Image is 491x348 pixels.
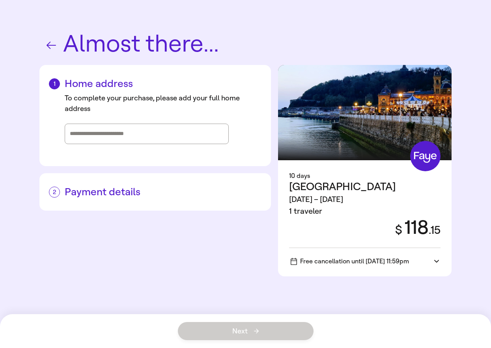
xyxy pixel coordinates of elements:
input: Street address, city, state [70,128,224,140]
span: . 15 [429,224,441,237]
div: To complete your purchase, please add your full home address [65,93,261,114]
h2: Payment details [49,186,261,198]
span: $ [395,223,402,237]
div: 10 days [289,171,441,181]
span: [GEOGRAPHIC_DATA] [289,180,396,193]
div: 118 [387,217,441,238]
span: Free cancellation until [DATE] 11:59pm [291,257,409,265]
h1: Almost there... [39,31,452,57]
h2: Home address [49,78,261,90]
div: 1 traveler [289,205,396,217]
div: [DATE] – [DATE] [289,194,396,205]
span: Next [232,328,259,335]
button: Next [178,322,314,340]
